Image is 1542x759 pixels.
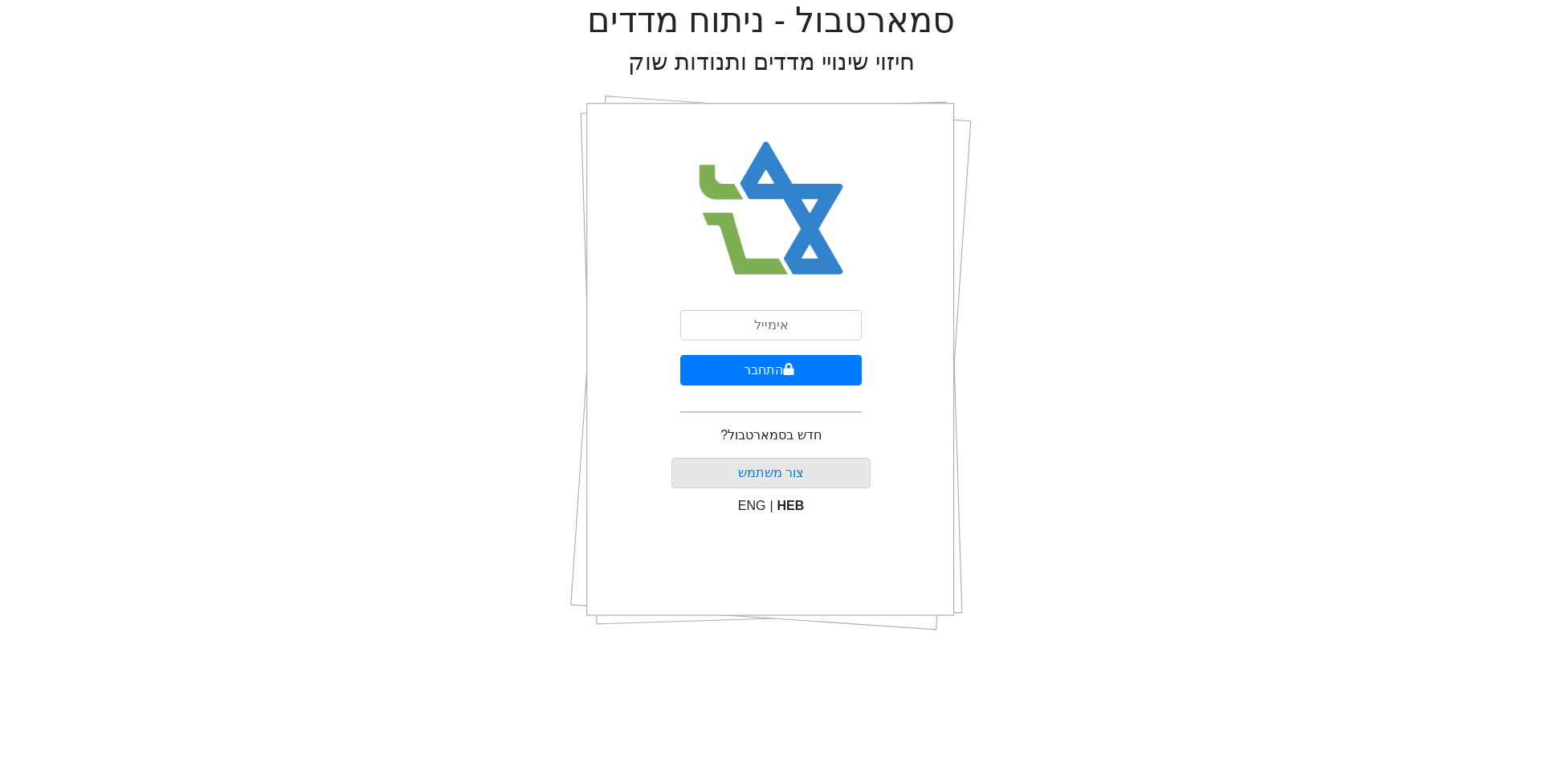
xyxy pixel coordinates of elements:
input: אימייל [680,310,862,341]
button: צור משתמש [671,458,871,488]
span: | [769,499,773,512]
span: HEB [777,499,805,512]
img: Smart Bull [684,120,859,297]
button: התחבר [680,355,862,386]
h2: חיזוי שינויי מדדים ותנודות שוק [628,48,915,76]
p: חדש בסמארטבול? [720,426,821,445]
a: צור משתמש [738,466,804,479]
span: ENG [738,499,766,512]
